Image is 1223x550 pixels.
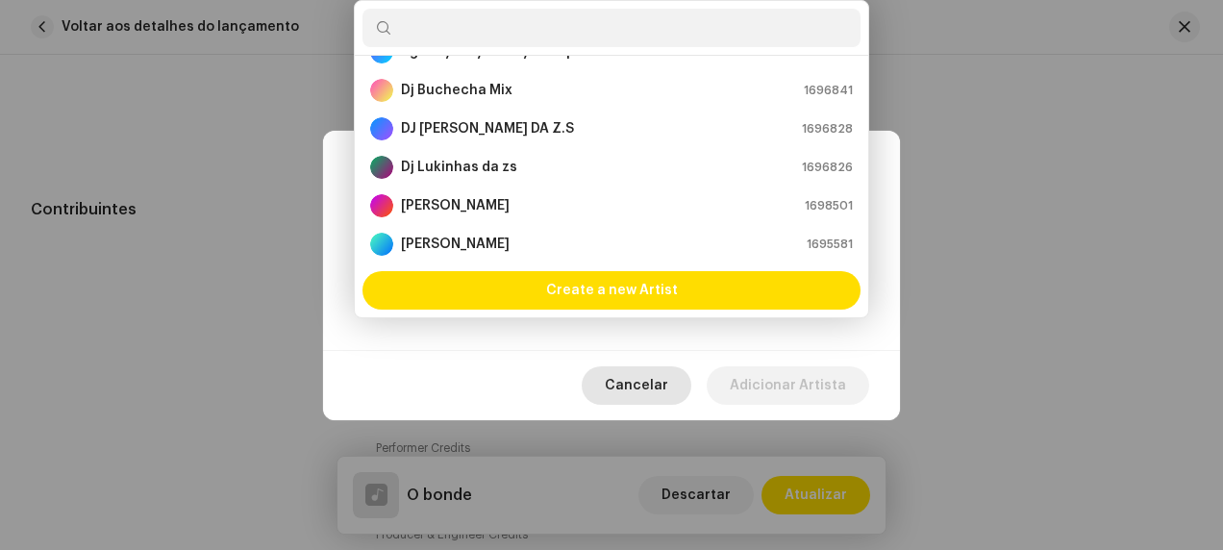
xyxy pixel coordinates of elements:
li: DJ LUKINHAS DA Z.S [362,110,861,148]
span: 1696826 [802,158,853,177]
li: Dj Rafael Nk [362,225,861,263]
span: Create a new Artist [546,271,678,310]
span: 1695581 [807,235,853,254]
button: Cancelar [582,366,691,405]
span: 1696828 [802,119,853,138]
span: Cancelar [605,366,668,405]
strong: [PERSON_NAME] [401,196,510,215]
strong: Dj Lukinhas da zs [401,158,517,177]
button: Adicionar Artista [707,366,869,405]
span: 1698501 [805,196,853,215]
strong: Dj Buchecha Mix [401,81,512,100]
li: Dj Lukinhas da zs [362,148,861,187]
span: 1696841 [804,81,853,100]
strong: [PERSON_NAME] [401,235,510,254]
strong: DJ [PERSON_NAME] DA Z.S [401,119,574,138]
li: Dj Buchecha Mix [362,71,861,110]
span: Adicionar Artista [730,366,846,405]
li: Dj Malik [362,187,861,225]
